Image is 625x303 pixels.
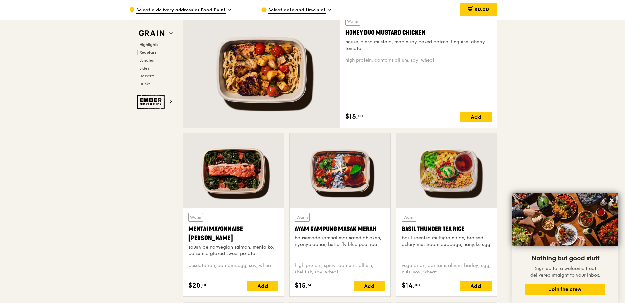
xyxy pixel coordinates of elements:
[295,224,385,233] div: Ayam Kampung Masak Merah
[188,213,203,222] div: Warm
[354,281,385,291] div: Add
[460,112,492,122] div: Add
[460,281,492,291] div: Add
[474,6,489,12] span: $0.00
[188,262,278,275] div: pescatarian, contains egg, soy, wheat
[295,281,308,291] span: $15.
[530,266,600,278] span: Sign up for a welcome treat delivered straight to your inbox.
[606,195,617,206] button: Close
[139,82,150,86] span: Drinks
[295,213,310,222] div: Warm
[345,17,360,26] div: Warm
[402,224,492,233] div: Basil Thunder Tea Rice
[345,28,492,37] div: Honey Duo Mustard Chicken
[188,281,202,291] span: $20.
[247,281,278,291] div: Add
[402,281,415,291] span: $14.
[402,262,492,275] div: vegetarian, contains allium, barley, egg, nuts, soy, wheat
[345,112,358,122] span: $15.
[188,244,278,257] div: sous vide norwegian salmon, mentaiko, balsamic glazed sweet potato
[531,254,599,262] span: Nothing but good stuff
[136,7,226,14] span: Select a delivery address or Food Point
[188,224,278,243] div: Mentai Mayonnaise [PERSON_NAME]
[402,235,492,248] div: basil scented multigrain rice, braised celery mushroom cabbage, hanjuku egg
[139,58,154,63] span: Bundles
[512,193,618,246] img: DSC07876-Edit02-Large.jpeg
[202,282,208,288] span: 00
[415,282,420,288] span: 00
[345,39,492,52] div: house-blend mustard, maple soy baked potato, linguine, cherry tomato
[308,282,312,288] span: 50
[268,7,326,14] span: Select date and time slot
[358,113,363,119] span: 50
[137,28,167,39] img: Grain web logo
[295,262,385,275] div: high protein, spicy, contains allium, shellfish, soy, wheat
[525,284,605,295] button: Join the crew
[137,95,167,109] img: Ember Smokery web logo
[139,66,149,71] span: Sides
[402,213,416,222] div: Warm
[139,74,154,78] span: Desserts
[139,42,158,47] span: Highlights
[295,235,385,248] div: housemade sambal marinated chicken, nyonya achar, butterfly blue pea rice
[139,50,157,55] span: Regulars
[345,57,492,64] div: high protein, contains allium, soy, wheat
